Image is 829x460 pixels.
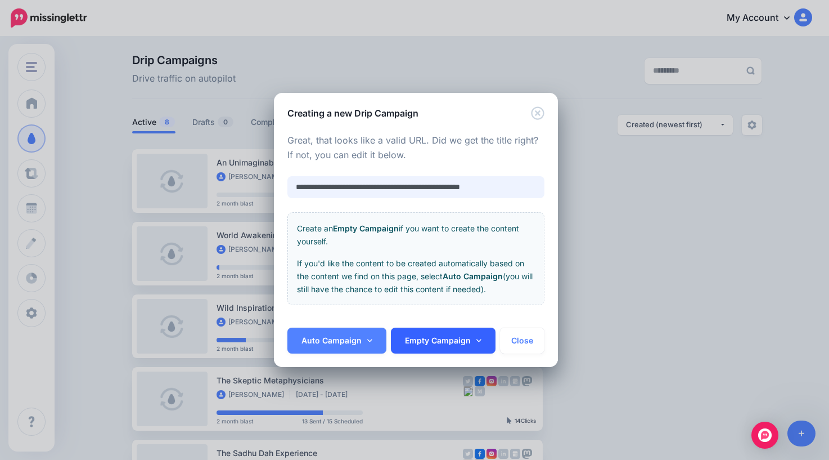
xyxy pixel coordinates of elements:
[297,257,535,296] p: If you'd like the content to be created automatically based on the content we find on this page, ...
[333,224,399,233] b: Empty Campaign
[443,271,503,281] b: Auto Campaign
[287,106,418,120] h5: Creating a new Drip Campaign
[391,328,495,354] a: Empty Campaign
[500,328,544,354] button: Close
[297,222,535,248] p: Create an if you want to create the content yourself.
[287,133,544,163] p: Great, that looks like a valid URL. Did we get the title right? If not, you can edit it below.
[531,106,544,120] button: Close
[751,422,778,449] div: Open Intercom Messenger
[287,328,386,354] a: Auto Campaign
